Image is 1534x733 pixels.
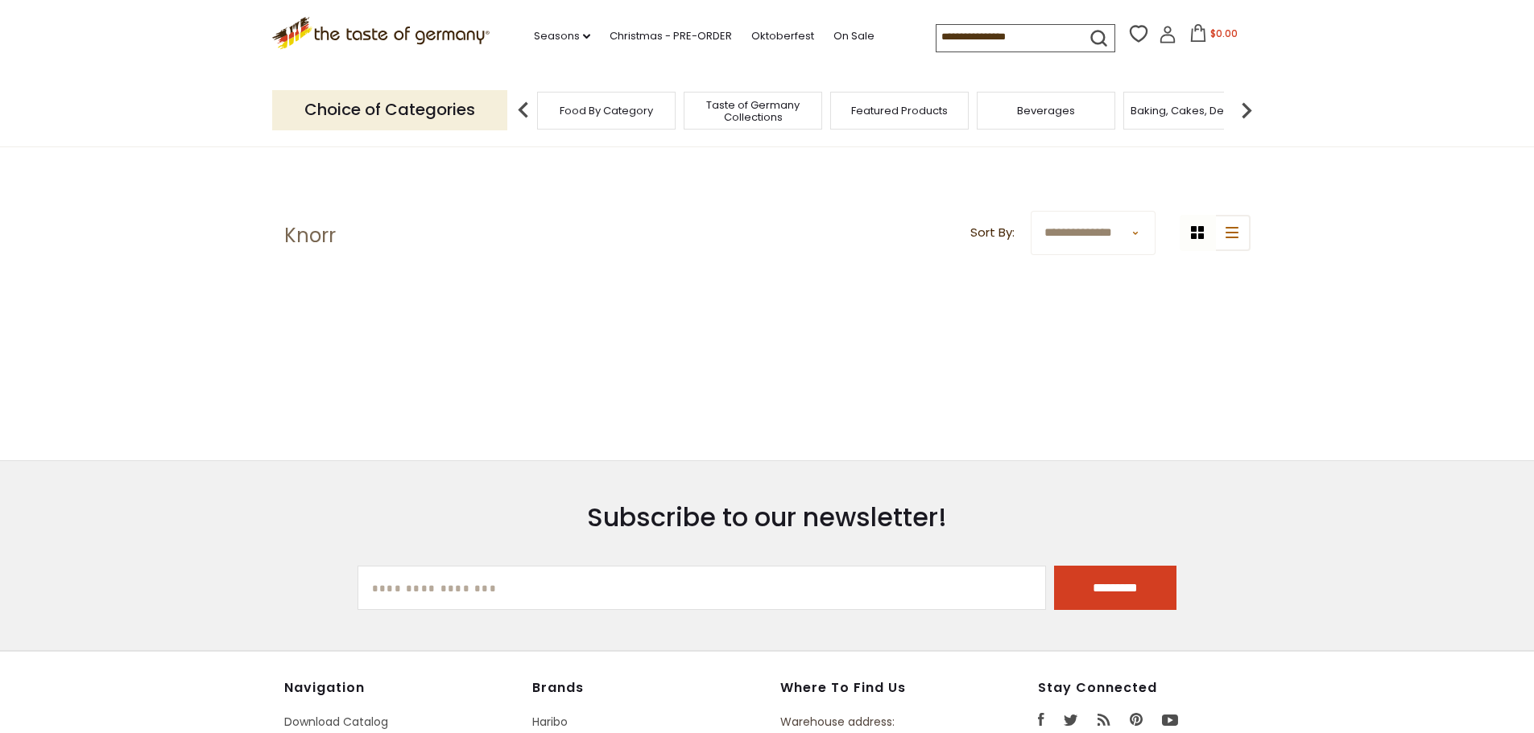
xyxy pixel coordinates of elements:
img: next arrow [1230,94,1263,126]
a: Haribo [532,714,568,730]
label: Sort By: [970,223,1015,243]
a: Baking, Cakes, Desserts [1131,105,1255,117]
span: $0.00 [1210,27,1238,40]
h4: Where to find us [780,680,964,696]
p: Choice of Categories [272,90,507,130]
h3: Subscribe to our newsletter! [358,501,1177,533]
a: Food By Category [560,105,653,117]
button: $0.00 [1180,24,1248,48]
a: On Sale [833,27,875,45]
a: Beverages [1017,105,1075,117]
a: Featured Products [851,105,948,117]
h1: Knorr [284,224,336,248]
h4: Stay Connected [1038,680,1251,696]
a: Download Catalog [284,714,388,730]
a: Taste of Germany Collections [688,99,817,123]
a: Oktoberfest [751,27,814,45]
a: Christmas - PRE-ORDER [610,27,732,45]
img: previous arrow [507,94,540,126]
h4: Navigation [284,680,516,696]
a: Seasons [534,27,590,45]
h4: Brands [532,680,764,696]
